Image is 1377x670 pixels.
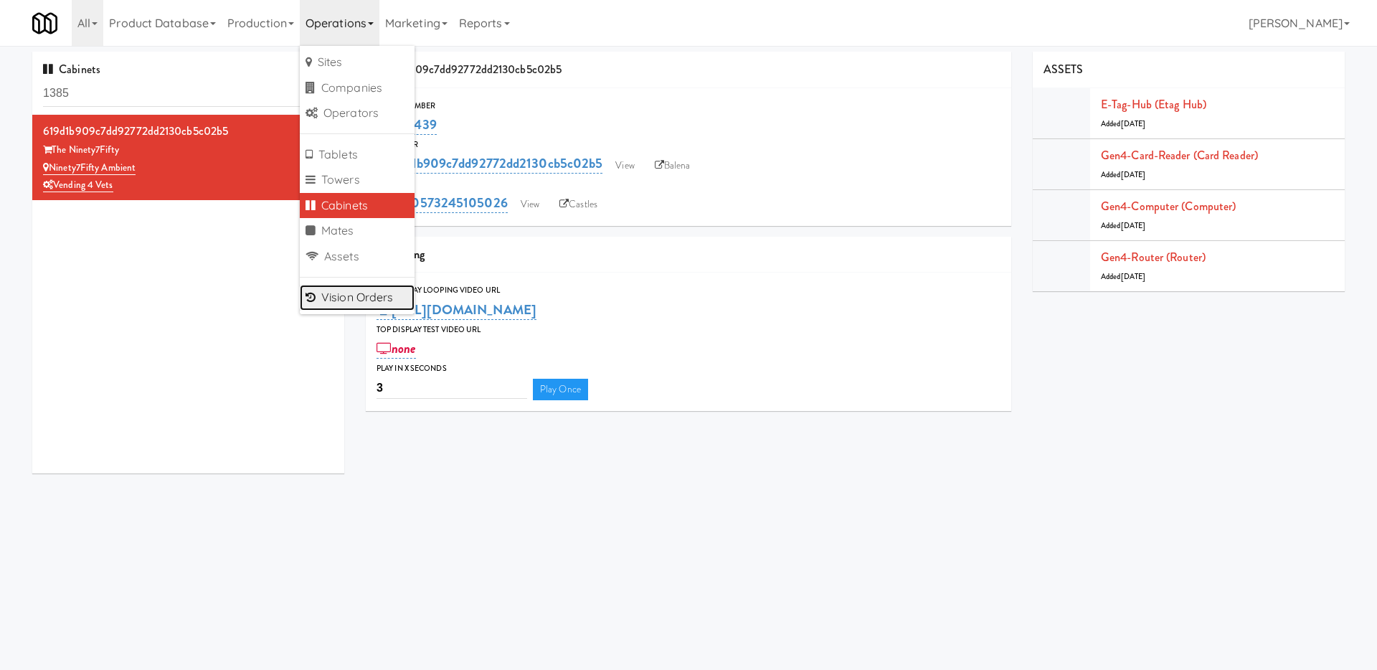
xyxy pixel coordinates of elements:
a: Ninety7Fifty Ambient [43,161,136,175]
a: [URL][DOMAIN_NAME] [377,300,536,320]
a: Play Once [533,379,588,400]
div: Play in X seconds [377,362,1000,376]
span: Added [1101,271,1145,282]
span: [DATE] [1121,220,1146,231]
a: Tablets [300,142,415,168]
a: Castles [552,194,605,215]
span: [DATE] [1121,118,1146,129]
span: Added [1101,118,1145,129]
a: Gen4-card-reader (Card Reader) [1101,147,1258,164]
div: Serial Number [377,99,1000,113]
a: E-tag-hub (Etag Hub) [1101,96,1206,113]
a: Balena [648,155,698,176]
span: [DATE] [1121,271,1146,282]
span: Added [1101,220,1145,231]
a: Vending 4 Vets [43,178,113,192]
span: Cabinets [43,61,100,77]
span: [DATE] [1121,169,1146,180]
div: Top Display Test Video Url [377,323,1000,337]
a: 0000573245105026 [377,193,508,213]
div: 619d1b909c7dd92772dd2130cb5c02b5 [366,52,1011,88]
span: Marketing [377,246,425,263]
a: Operators [300,100,415,126]
div: 619d1b909c7dd92772dd2130cb5c02b5 [43,121,333,142]
a: Mates [300,218,415,244]
a: none [377,339,416,359]
span: ASSETS [1044,61,1084,77]
a: Gen4-router (Router) [1101,249,1206,265]
div: Top Display Looping Video Url [377,283,1000,298]
div: The Ninety7Fifty [43,141,333,159]
a: Sites [300,49,415,75]
a: Gen4-computer (Computer) [1101,198,1236,214]
div: POS [377,176,1000,191]
img: Micromart [32,11,57,36]
a: 619d1b909c7dd92772dd2130cb5c02b5 [377,154,602,174]
a: Companies [300,75,415,101]
span: Added [1101,169,1145,180]
a: View [514,194,546,215]
a: Vision Orders [300,285,415,311]
li: 619d1b909c7dd92772dd2130cb5c02b5The Ninety7Fifty Ninety7Fifty AmbientVending 4 Vets [32,115,344,200]
a: Towers [300,167,415,193]
a: View [608,155,641,176]
a: Cabinets [300,193,415,219]
input: Search cabinets [43,80,333,107]
div: Computer [377,138,1000,152]
a: Assets [300,244,415,270]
